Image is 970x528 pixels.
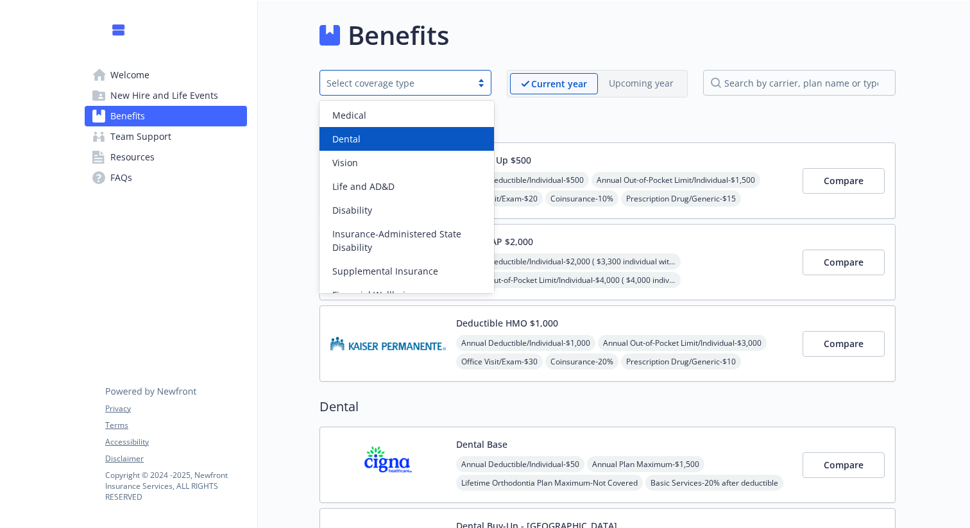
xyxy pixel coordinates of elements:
button: Compare [803,168,885,194]
button: Dental Base [456,438,507,451]
span: Prescription Drug/Generic - $15 [621,191,741,207]
a: New Hire and Life Events [85,85,247,106]
span: Life and AD&D [332,180,395,193]
span: Annual Deductible/Individual - $1,000 [456,335,595,351]
a: Accessibility [105,436,246,448]
h1: Benefits [348,16,449,55]
a: Welcome [85,65,247,85]
span: Annual Deductible/Individual - $2,000 ( $3,300 individual within a family) [456,253,681,269]
span: Compare [824,256,864,268]
span: Supplemental Insurance [332,264,438,278]
span: Financial Wellbeing [332,288,416,302]
a: Resources [85,147,247,167]
span: Upcoming year [598,73,685,94]
span: Insurance-Administered State Disability [332,227,486,254]
button: Compare [803,250,885,275]
span: Resources [110,147,155,167]
span: Annual Deductible/Individual - $500 [456,172,589,188]
a: FAQs [85,167,247,188]
span: Annual Out-of-Pocket Limit/Individual - $3,000 [598,335,767,351]
span: Lifetime Orthodontia Plan Maximum - Not Covered [456,475,643,491]
span: Vision [332,156,358,169]
span: Compare [824,175,864,187]
button: Compare [803,452,885,478]
span: Prescription Drug/Generic - $10 [621,353,741,370]
span: Compare [824,459,864,471]
h2: Dental [319,397,896,416]
span: Annual Plan Maximum - $1,500 [587,456,704,472]
div: Select coverage type [327,76,465,90]
a: Benefits [85,106,247,126]
span: Dental [332,132,361,146]
button: Compare [803,331,885,357]
span: New Hire and Life Events [110,85,218,106]
span: Office Visit/Exam - $30 [456,353,543,370]
span: Team Support [110,126,171,147]
span: Welcome [110,65,149,85]
p: Current year [531,77,587,90]
p: Copyright © 2024 - 2025 , Newfront Insurance Services, ALL RIGHTS RESERVED [105,470,246,502]
span: Annual Out-of-Pocket Limit/Individual - $1,500 [591,172,760,188]
p: Upcoming year [609,76,674,90]
img: Kaiser Permanente Insurance Company carrier logo [330,316,446,371]
span: FAQs [110,167,132,188]
span: Coinsurance - 10% [545,191,618,207]
button: HDHP OAP $2,000 [456,235,533,248]
a: Privacy [105,403,246,414]
img: CIGNA carrier logo [330,438,446,492]
span: Medical [332,108,366,122]
span: Disability [332,203,372,217]
h2: Medical [319,113,896,132]
input: search by carrier, plan name or type [703,70,896,96]
span: Coinsurance - 20% [545,353,618,370]
a: Disclaimer [105,453,246,464]
span: Basic Services - 20% after deductible [645,475,783,491]
a: Team Support [85,126,247,147]
span: Office Visit/Exam - $20 [456,191,543,207]
a: Terms [105,420,246,431]
span: Annual Out-of-Pocket Limit/Individual - $4,000 ( $4,000 individual within a family) [456,272,681,288]
span: Annual Deductible/Individual - $50 [456,456,584,472]
span: Compare [824,337,864,350]
button: Deductible HMO $1,000 [456,316,558,330]
span: Benefits [110,106,145,126]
